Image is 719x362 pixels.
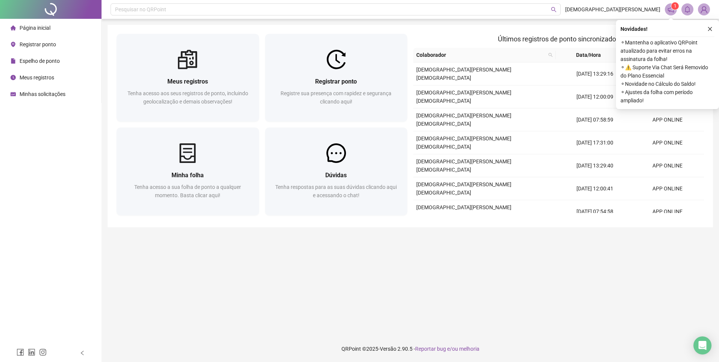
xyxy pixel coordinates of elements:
[416,181,511,196] span: [DEMOGRAPHIC_DATA][PERSON_NAME][DEMOGRAPHIC_DATA]
[559,177,631,200] td: [DATE] 12:00:41
[102,336,719,362] footer: QRPoint © 2025 - 2.90.5 -
[11,91,16,97] span: schedule
[28,348,35,356] span: linkedin
[559,200,631,223] td: [DATE] 07:54:58
[684,6,691,13] span: bell
[416,51,545,59] span: Colaborador
[631,177,704,200] td: APP ONLINE
[415,346,479,352] span: Reportar bug e/ou melhoria
[559,108,631,131] td: [DATE] 07:58:59
[674,3,677,9] span: 1
[667,6,674,13] span: notification
[20,25,50,31] span: Página inicial
[620,88,714,105] span: ⚬ Ajustes da folha com período ampliado!
[559,51,618,59] span: Data/Hora
[416,158,511,173] span: [DEMOGRAPHIC_DATA][PERSON_NAME][DEMOGRAPHIC_DATA]
[631,108,704,131] td: APP ONLINE
[620,25,648,33] span: Novidades !
[416,204,511,219] span: [DEMOGRAPHIC_DATA][PERSON_NAME][DEMOGRAPHIC_DATA]
[39,348,47,356] span: instagram
[559,154,631,177] td: [DATE] 13:29:40
[275,184,397,198] span: Tenha respostas para as suas dúvidas clicando aqui e acessando o chat!
[167,78,208,85] span: Meus registros
[11,58,16,64] span: file
[11,25,16,30] span: home
[325,172,347,179] span: Dúvidas
[698,4,710,15] img: 86133
[631,154,704,177] td: APP ONLINE
[117,34,259,122] a: Meus registrosTenha acesso aos seus registros de ponto, incluindo geolocalização e demais observa...
[11,75,16,80] span: clock-circle
[380,346,396,352] span: Versão
[17,348,24,356] span: facebook
[693,336,711,354] div: Open Intercom Messenger
[416,113,511,127] span: [DEMOGRAPHIC_DATA][PERSON_NAME][DEMOGRAPHIC_DATA]
[416,90,511,104] span: [DEMOGRAPHIC_DATA][PERSON_NAME][DEMOGRAPHIC_DATA]
[620,38,714,63] span: ⚬ Mantenha o aplicativo QRPoint atualizado para evitar erros na assinatura da folha!
[565,5,660,14] span: [DEMOGRAPHIC_DATA][PERSON_NAME]
[11,42,16,47] span: environment
[281,90,391,105] span: Registre sua presença com rapidez e segurança clicando aqui!
[117,128,259,215] a: Minha folhaTenha acesso a sua folha de ponto a qualquer momento. Basta clicar aqui!
[671,2,679,10] sup: 1
[20,75,54,81] span: Meus registros
[631,200,704,223] td: APP ONLINE
[134,184,241,198] span: Tenha acesso a sua folha de ponto a qualquer momento. Basta clicar aqui!
[416,67,511,81] span: [DEMOGRAPHIC_DATA][PERSON_NAME][DEMOGRAPHIC_DATA]
[556,48,627,62] th: Data/Hora
[620,63,714,80] span: ⚬ ⚠️ Suporte Via Chat Será Removido do Plano Essencial
[171,172,204,179] span: Minha folha
[80,350,85,356] span: left
[631,131,704,154] td: APP ONLINE
[20,91,65,97] span: Minhas solicitações
[551,7,557,12] span: search
[127,90,248,105] span: Tenha acesso aos seus registros de ponto, incluindo geolocalização e demais observações!
[265,34,408,122] a: Registrar pontoRegistre sua presença com rapidez e segurança clicando aqui!
[559,131,631,154] td: [DATE] 17:31:00
[20,41,56,47] span: Registrar ponto
[315,78,357,85] span: Registrar ponto
[498,35,619,43] span: Últimos registros de ponto sincronizados
[265,128,408,215] a: DúvidasTenha respostas para as suas dúvidas clicando aqui e acessando o chat!
[559,62,631,85] td: [DATE] 13:29:16
[416,135,511,150] span: [DEMOGRAPHIC_DATA][PERSON_NAME][DEMOGRAPHIC_DATA]
[620,80,714,88] span: ⚬ Novidade no Cálculo do Saldo!
[547,49,554,61] span: search
[559,85,631,108] td: [DATE] 12:00:09
[548,53,553,57] span: search
[707,26,713,32] span: close
[20,58,60,64] span: Espelho de ponto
